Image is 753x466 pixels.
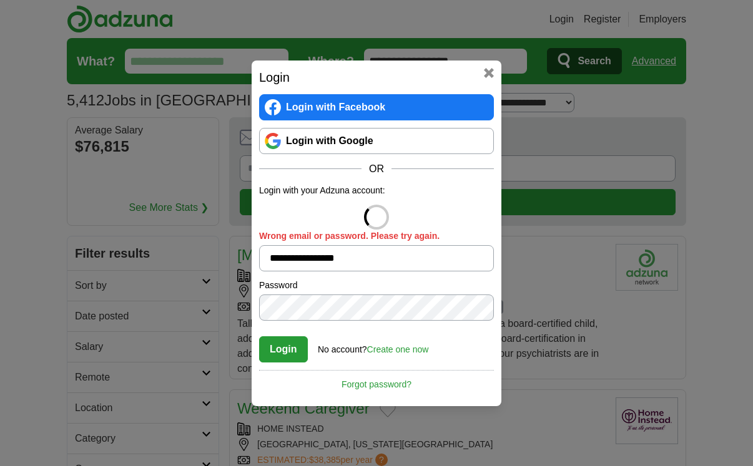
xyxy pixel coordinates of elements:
[362,162,391,177] span: OR
[367,344,429,354] a: Create one now
[259,336,308,362] button: Login
[259,128,494,154] a: Login with Google
[318,336,428,356] div: No account?
[259,230,494,243] label: Wrong email or password. Please try again.
[259,279,494,292] label: Password
[259,94,494,120] a: Login with Facebook
[259,370,494,391] a: Forgot password?
[259,68,494,87] h2: Login
[259,184,494,197] p: Login with your Adzuna account:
